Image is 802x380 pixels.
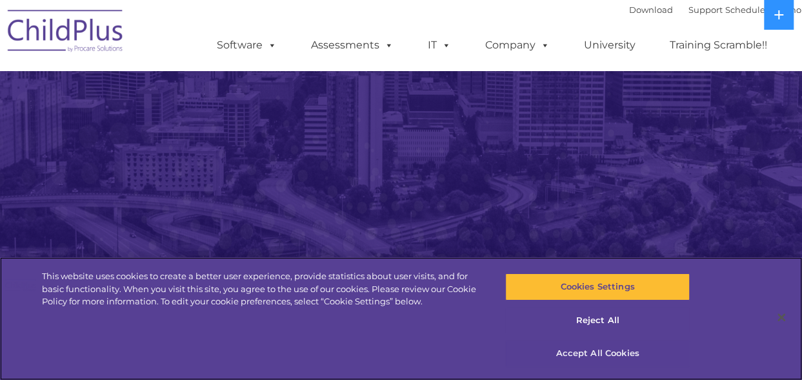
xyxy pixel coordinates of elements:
[204,32,290,58] a: Software
[688,5,723,15] a: Support
[629,5,801,15] font: |
[505,273,690,301] button: Cookies Settings
[472,32,563,58] a: Company
[1,1,130,65] img: ChildPlus by Procare Solutions
[571,32,648,58] a: University
[657,32,780,58] a: Training Scramble!!
[415,32,464,58] a: IT
[629,5,673,15] a: Download
[505,307,690,334] button: Reject All
[725,5,801,15] a: Schedule A Demo
[42,270,481,308] div: This website uses cookies to create a better user experience, provide statistics about user visit...
[179,138,234,148] span: Phone number
[179,85,219,95] span: Last name
[505,340,690,367] button: Accept All Cookies
[298,32,406,58] a: Assessments
[767,303,796,332] button: Close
